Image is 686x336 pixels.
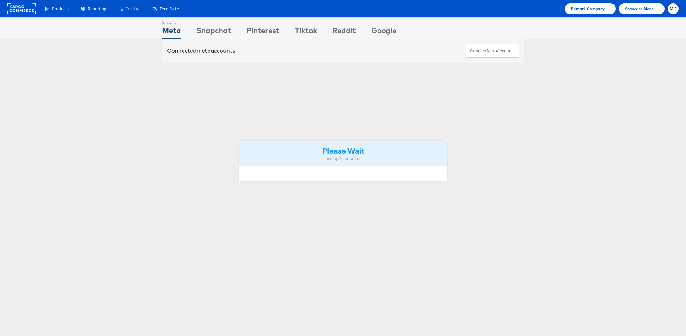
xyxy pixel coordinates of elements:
[162,25,181,39] div: Meta
[88,6,106,12] span: Reporting
[571,6,605,12] span: Primark Company
[162,18,181,25] div: Showing
[333,25,356,39] div: Reddit
[167,47,235,55] div: Connected accounts
[196,47,211,54] span: meta
[670,7,677,11] span: MD
[466,44,519,58] button: ConnectmetaAccounts
[295,25,317,39] div: Tiktok
[52,6,69,12] span: Products
[160,6,179,12] span: Feed Suite
[243,156,443,162] div: Loading Accounts ....
[625,6,654,12] span: Standard Mode
[247,25,279,39] div: Pinterest
[125,6,140,12] span: Creative
[196,25,231,39] div: Snapchat
[371,25,396,39] div: Google
[487,48,497,54] span: meta
[322,145,364,155] strong: Please Wait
